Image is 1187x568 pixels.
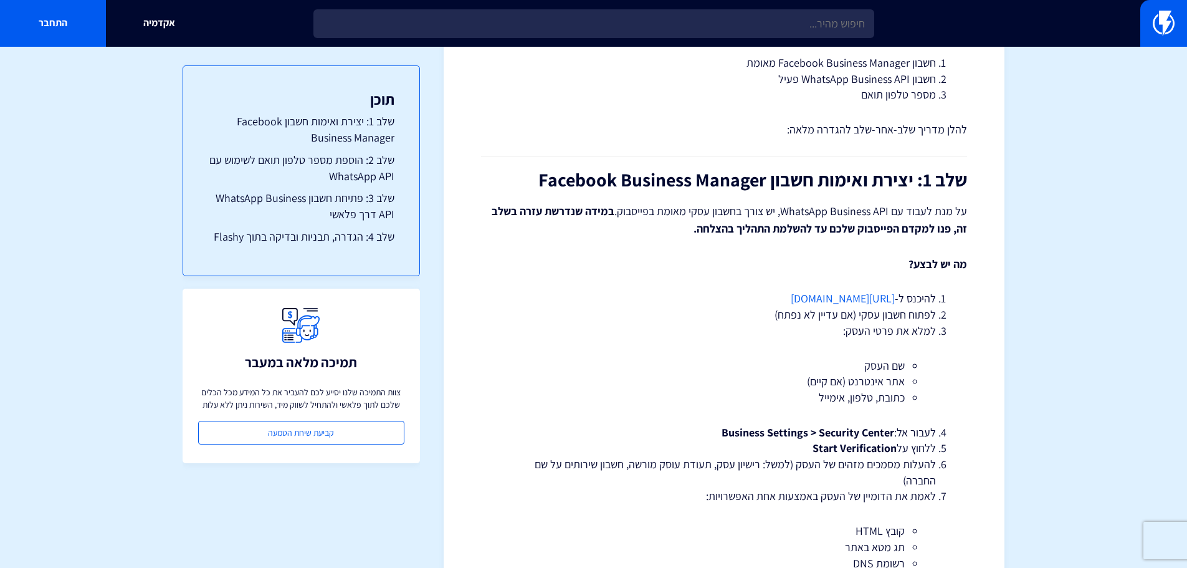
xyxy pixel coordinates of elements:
[245,355,357,370] h3: תמיכה מלאה במעבר
[492,204,967,236] strong: במידה שנדרשת עזרה בשלב זה, פנו למקדם הפייסבוק שלכם עד להשלמת התהליך בהצלחה.
[313,9,874,38] input: חיפוש מהיר...
[512,425,936,441] li: לעבור אל:
[512,307,936,323] li: לפתוח חשבון עסקי (אם עדיין לא נפתח)
[813,441,897,455] strong: Start Verification
[512,71,936,87] li: חשבון WhatsApp Business API פעיל
[198,386,404,411] p: צוות התמיכה שלנו יסייע לכם להעביר את כל המידע מכל הכלים שלכם לתוך פלאשי ולהתחיל לשווק מיד, השירות...
[512,87,936,103] li: מספר טלפון תואם
[481,203,967,238] p: על מנת לעבוד עם WhatsApp Business API, יש צורך בחשבון עסקי מאומת בפייסבוק.
[543,373,905,390] li: אתר אינטרנט (אם קיים)
[908,257,967,271] strong: מה יש לבצע?
[543,523,905,539] li: קובץ HTML
[791,291,895,306] a: [URL][DOMAIN_NAME]
[208,91,394,107] h3: תוכן
[208,152,394,184] a: שלב 2: הוספת מספר טלפון תואם לשימוש עם WhatsApp API
[208,190,394,222] a: שלב 3: פתיחת חשבון WhatsApp Business API דרך פלאשי
[543,358,905,374] li: שם העסק
[208,229,394,245] a: שלב 4: הגדרה, תבניות ובדיקה בתוך Flashy
[512,456,936,488] li: להעלות מסמכים מזהים של העסק (למשל: רישיון עסק, תעודת עוסק מורשה, חשבון שירותים על שם החברה)
[722,425,894,440] strong: Business Settings > Security Center
[198,421,404,445] a: קביעת שיחת הטמעה
[512,440,936,456] li: ללחוץ על
[512,291,936,307] li: להיכנס ל-
[481,170,967,190] h2: שלב 1: יצירת ואימות חשבון Facebook Business Manager
[543,539,905,556] li: תג מטא באתר
[543,390,905,406] li: כתובת, טלפון, אימייל
[208,113,394,145] a: שלב 1: יצירת ואימות חשבון Facebook Business Manager
[512,55,936,71] li: חשבון Facebook Business Manager מאומת
[512,323,936,406] li: למלא את פרטי העסק:
[481,122,967,138] p: להלן מדריך שלב-אחר-שלב להגדרה מלאה:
